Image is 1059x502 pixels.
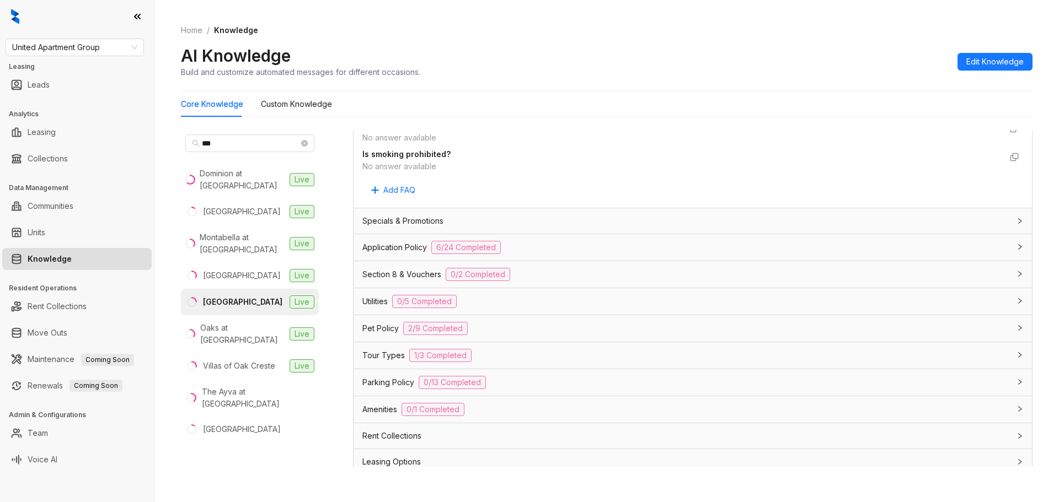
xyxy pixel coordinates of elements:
[290,205,314,218] span: Live
[354,449,1032,474] div: Leasing Options
[1017,458,1023,465] span: collapsed
[192,139,200,147] span: search
[362,430,421,442] span: Rent Collections
[214,25,258,35] span: Knowledge
[301,140,308,147] span: close-circle
[203,269,281,282] div: [GEOGRAPHIC_DATA]
[409,349,472,362] span: 1/3 Completed
[9,109,154,119] h3: Analytics
[181,98,243,110] div: Core Knowledge
[290,359,314,373] span: Live
[28,148,68,170] a: Collections
[1017,298,1023,304] span: collapsed
[362,403,397,415] span: Amenities
[354,342,1032,369] div: Tour Types1/3 Completed
[11,9,19,24] img: logo
[1017,379,1023,385] span: collapsed
[28,449,57,471] a: Voice AI
[354,261,1032,288] div: Section 8 & Vouchers0/2 Completed
[362,132,1001,144] div: No answer available
[2,322,152,344] li: Move Outs
[181,45,291,66] h2: AI Knowledge
[1017,352,1023,358] span: collapsed
[1017,325,1023,331] span: collapsed
[207,24,210,36] li: /
[28,222,45,244] a: Units
[966,56,1024,68] span: Edit Knowledge
[362,160,1001,172] div: No answer available
[446,268,510,281] span: 0/2 Completed
[431,241,501,254] span: 6/24 Completed
[2,222,152,244] li: Units
[9,183,154,193] h3: Data Management
[403,322,468,335] span: 2/9 Completed
[2,248,152,270] li: Knowledge
[362,376,414,388] span: Parking Policy
[354,423,1032,449] div: Rent Collections
[2,348,152,370] li: Maintenance
[2,375,152,397] li: Renewals
[1017,433,1023,439] span: collapsed
[362,295,388,307] span: Utilities
[2,422,152,444] li: Team
[2,195,152,217] li: Communities
[203,296,282,308] div: [GEOGRAPHIC_DATA]
[202,386,314,410] div: The Ayva at [GEOGRAPHIC_DATA]
[419,376,486,389] span: 0/13 Completed
[9,410,154,420] h3: Admin & Configurations
[28,322,67,344] a: Move Outs
[362,149,451,159] strong: Is smoking prohibited?
[354,369,1032,396] div: Parking Policy0/13 Completed
[1017,271,1023,277] span: collapsed
[69,380,122,392] span: Coming Soon
[290,269,314,282] span: Live
[362,349,405,361] span: Tour Types
[179,24,205,36] a: Home
[392,295,457,308] span: 0/5 Completed
[2,449,152,471] li: Voice AI
[290,237,314,250] span: Live
[181,66,420,78] div: Build and customize automated messages for different occasions.
[2,121,152,143] li: Leasing
[354,396,1032,423] div: Amenities0/1 Completed
[9,62,154,72] h3: Leasing
[28,121,56,143] a: Leasing
[28,74,50,96] a: Leads
[354,288,1032,315] div: Utilities0/5 Completed
[362,322,399,334] span: Pet Policy
[28,375,122,397] a: RenewalsComing Soon
[958,53,1033,71] button: Edit Knowledge
[1017,218,1023,224] span: collapsed
[12,39,137,56] span: United Apartment Group
[203,206,281,218] div: [GEOGRAPHIC_DATA]
[362,268,441,280] span: Section 8 & Vouchers
[2,74,152,96] li: Leads
[1017,406,1023,412] span: collapsed
[200,168,285,192] div: Dominion at [GEOGRAPHIC_DATA]
[261,98,332,110] div: Custom Knowledge
[354,234,1032,261] div: Application Policy6/24 Completed
[2,148,152,170] li: Collections
[200,322,285,346] div: Oaks at [GEOGRAPHIC_DATA]
[290,173,314,186] span: Live
[200,231,285,256] div: Montabella at [GEOGRAPHIC_DATA]
[362,181,424,199] button: Add FAQ
[1017,244,1023,250] span: collapsed
[362,215,443,227] span: Specials & Promotions
[28,248,72,270] a: Knowledge
[28,195,73,217] a: Communities
[383,184,415,196] span: Add FAQ
[28,295,87,317] a: Rent Collections
[354,208,1032,234] div: Specials & Promotions
[81,354,134,366] span: Coming Soon
[203,423,281,435] div: [GEOGRAPHIC_DATA]
[9,283,154,293] h3: Resident Operations
[28,422,48,444] a: Team
[354,315,1032,342] div: Pet Policy2/9 Completed
[362,456,421,468] span: Leasing Options
[362,241,427,253] span: Application Policy
[402,403,464,416] span: 0/1 Completed
[2,295,152,317] li: Rent Collections
[203,360,275,372] div: Villas of Oak Creste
